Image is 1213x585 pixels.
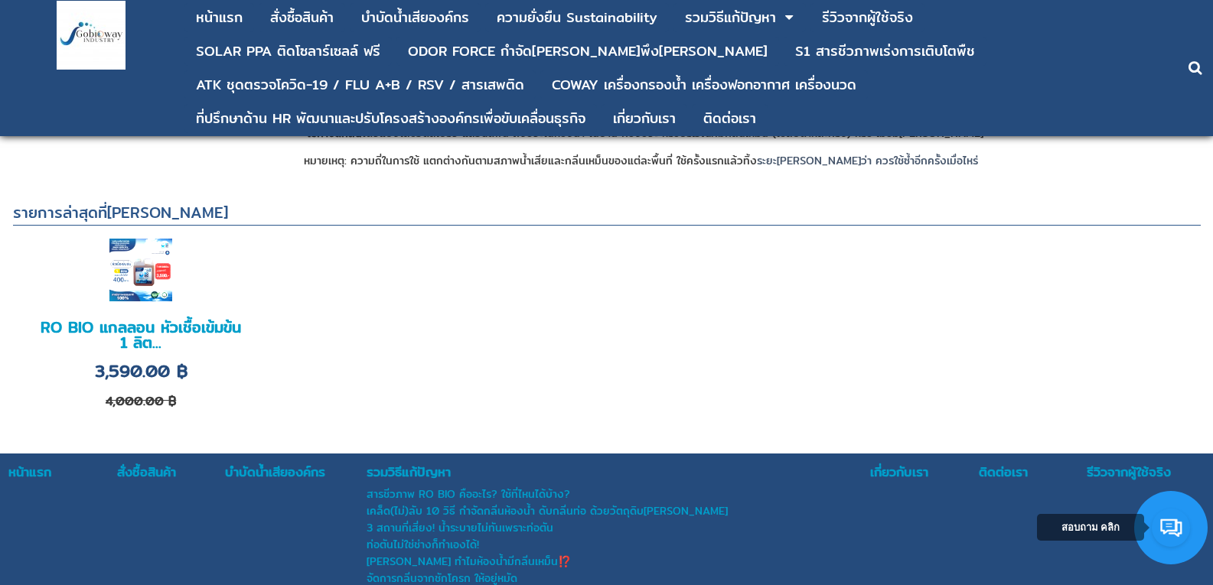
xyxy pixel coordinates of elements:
a: ติดต่อเรา [703,104,756,133]
a: ท่อตันไม่ใช่ช่างก็ทำเองได้! [367,536,869,553]
a: หน้าแรก [196,3,243,32]
a: [PERSON_NAME] ทำไมห้องน้ำมีกลิ่นเหม็น⁉️ [367,553,869,570]
p: หมายเหตุ: ความถี่ในการใช้ แตกต่างกันตามสภาพน้ำเสียและกลิ่นเหม็นของแต่ละพื้นที่ ใช้ครั้งแรกแล้วทิ้ง [304,152,1193,169]
div: ติดต่อเรา [703,112,756,125]
div: ODOR FORCE กำจัด[PERSON_NAME]พึง[PERSON_NAME] [408,44,768,58]
a: รวมวิธีแก้ปัญหา [367,462,869,482]
span: ระยะ[PERSON_NAME]ว่า ควรใช้ซ้ำอีกครั้งเมื่อไหร่ [757,152,978,169]
span: สอบถาม คลิก [1061,522,1120,533]
a: รีวิวจากผู้ใช้จริง [822,3,913,32]
img: large-1644130236041.jpg [57,1,126,70]
div: รวมวิธีแก้ปัญหา [685,11,776,24]
a: บําบัดน้ำเสียองค์กร [361,3,469,32]
a: เกี่ยวกับเรา [613,104,676,133]
a: ที่ปรึกษาด้าน HR พัฒนาและปรับโครงสร้างองค์กรเพื่อขับเคลื่อนธุรกิจ [196,104,585,133]
div: COWAY เครื่องกรองน้ำ เครื่องฟอกอากาศ เครื่องนวด [552,78,856,92]
a: ความยั่งยืน Sustainability [497,3,657,32]
a: สารชีวภาพ RO BIO คืออะไร? ใช้ที่ไหนได้บ้าง? [367,486,869,502]
a: COWAY เครื่องกรองน้ำ เครื่องฟอกอากาศ เครื่องนวด [552,70,856,99]
div: หน้าแรก [196,11,243,24]
div: SOLAR PPA ติดโซลาร์เซลล์ ฟรี [196,44,380,58]
a: SOLAR PPA ติดโซลาร์เซลล์ ฟรี [196,37,380,66]
a: บําบัดน้ำเสียองค์กร [225,462,365,482]
div: ATK ชุดตรวจโควิด-19 / FLU A+B / RSV / สารเสพติด [196,78,524,92]
a: เกี่ยวกับเรา [870,462,977,482]
div: เกี่ยวกับเรา [613,112,676,125]
a: รวมวิธีแก้ปัญหา [685,3,776,32]
a: หน้าแรก [8,462,116,482]
div: รีวิวจากผู้ใช้จริง [822,11,913,24]
a: RO BIO แกลลอน หัวเชื้อเข้มข้น 1 ลิต... [41,315,241,354]
a: ติดต่อเรา [979,462,1086,482]
div: ความยั่งยืน Sustainability [497,11,657,24]
a: สั่งซื้อสินค้า [117,462,224,482]
a: เคล็ด(ไม่)ลับ 10 วิธี กำจัดกลิ่นห้องน้ำ ดับกลิ่นท่อ ด้วยวัตถุดิบ[PERSON_NAME] [367,502,869,519]
a: รีวิวจากผู้ใช้จริง [1087,462,1205,482]
div: รายการล่าสุดที่[PERSON_NAME] [13,200,1201,225]
a: ATK ชุดตรวจโควิด-19 / FLU A+B / RSV / สารเสพติด [196,70,524,99]
div: S1 สารชีวภาพเร่งการเติบโตพืช [795,44,975,58]
div: สั่งซื้อสินค้า [270,11,334,24]
a: สั่งซื้อสินค้า [270,3,334,32]
p: 3,590.00 ฿ [37,358,245,384]
a: S1 สารชีวภาพเร่งการเติบโตพืช [795,37,975,66]
div: ที่ปรึกษาด้าน HR พัฒนาและปรับโครงสร้างองค์กรเพื่อขับเคลื่อนธุรกิจ [196,112,585,125]
p: 4,000.00 ฿ [37,392,245,411]
div: บําบัดน้ำเสียองค์กร [361,11,469,24]
a: ODOR FORCE กำจัด[PERSON_NAME]พึง[PERSON_NAME] [408,37,768,66]
a: 3 สถานที่เสี่ยง! น้ำระบายไม่ทันเพราะท่อตัน [367,519,869,536]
